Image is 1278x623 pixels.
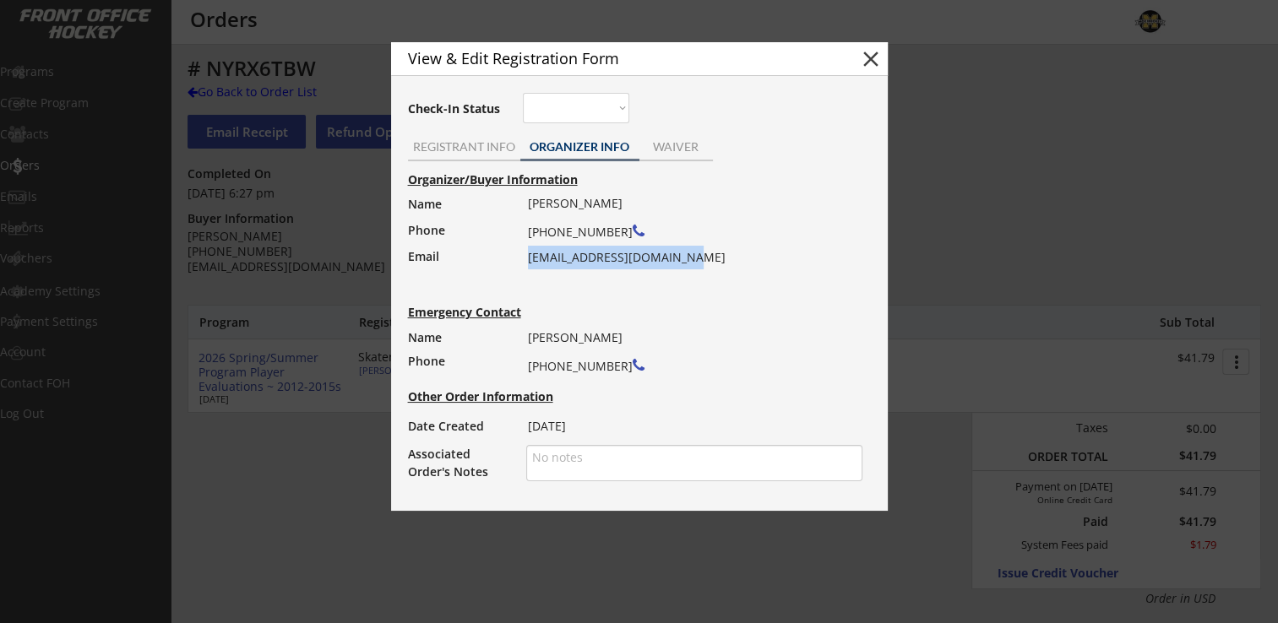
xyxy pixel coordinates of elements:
[639,141,713,153] div: WAIVER
[408,174,879,186] div: Organizer/Buyer Information
[520,141,639,153] div: ORGANIZER INFO
[408,51,829,66] div: View & Edit Registration Form
[408,103,503,115] div: Check-In Status
[528,326,851,380] div: [PERSON_NAME] [PHONE_NUMBER]
[528,414,851,438] div: [DATE]
[408,391,879,403] div: Other Order Information
[408,414,510,438] div: Date Created
[408,445,510,480] div: Associated Order's Notes
[528,192,851,269] div: [PERSON_NAME] [PHONE_NUMBER] [EMAIL_ADDRESS][DOMAIN_NAME]
[408,306,537,318] div: Emergency Contact
[858,46,884,72] button: close
[408,141,520,153] div: REGISTRANT INFO
[408,192,510,295] div: Name Phone Email
[408,326,510,373] div: Name Phone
